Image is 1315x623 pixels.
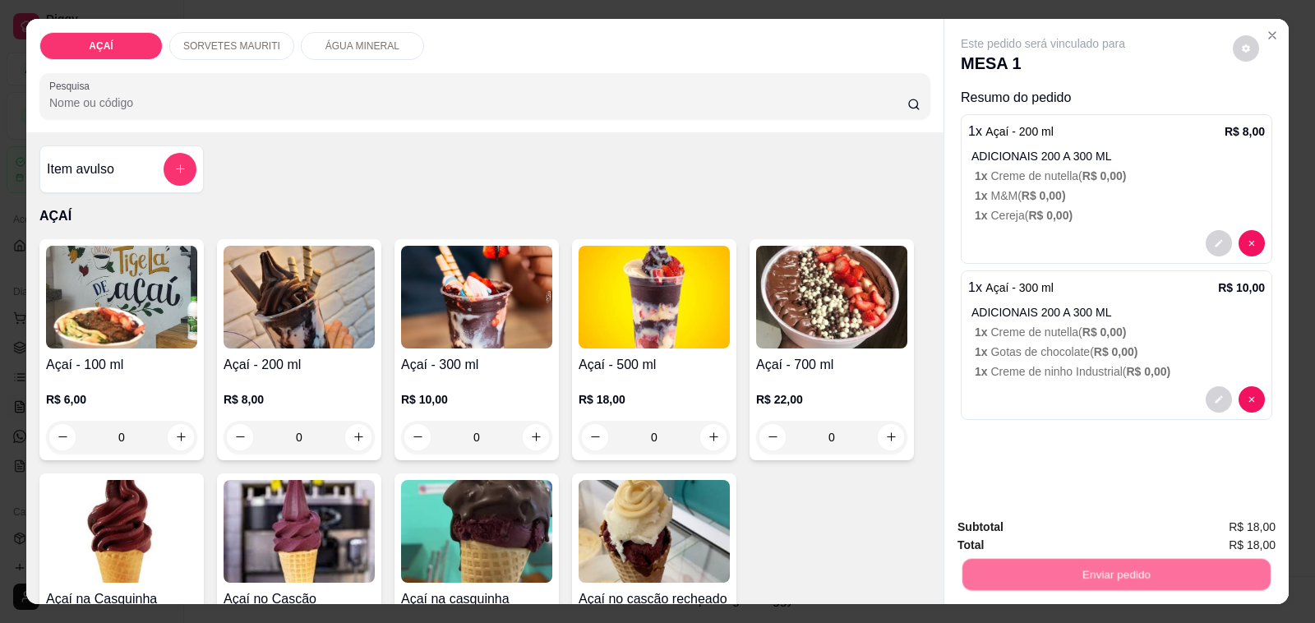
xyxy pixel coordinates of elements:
img: product-image [224,246,375,348]
span: R$ 0,00 ) [1082,325,1127,339]
p: R$ 10,00 [401,391,552,408]
h4: Item avulso [47,159,114,179]
p: R$ 22,00 [756,391,907,408]
p: R$ 10,00 [1218,279,1265,296]
p: 1 x [968,122,1054,141]
img: product-image [756,246,907,348]
h4: Açaí no Cascão [224,589,375,609]
h4: Açaí - 300 ml [401,355,552,375]
img: product-image [579,246,730,348]
p: R$ 8,00 [1225,123,1265,140]
p: R$ 8,00 [224,391,375,408]
span: R$ 0,00 ) [1022,189,1066,202]
h4: Açaí na Casquinha [46,589,197,609]
button: Não registrar e enviar pedido [976,512,1147,543]
img: product-image [46,246,197,348]
span: 1 x [975,189,990,202]
h4: Açaí - 700 ml [756,355,907,375]
p: R$ 18,00 [579,391,730,408]
p: Gotas de chocolate ( [975,344,1265,360]
p: AÇAÍ [39,206,930,226]
span: 1 x [975,209,990,222]
span: 1 x [975,169,990,182]
input: Pesquisa [49,95,907,111]
img: product-image [401,246,552,348]
button: decrease-product-quantity [1239,230,1265,256]
button: add-separate-item [164,153,196,186]
h4: Açaí - 200 ml [224,355,375,375]
h4: Açaí - 100 ml [46,355,197,375]
p: Este pedido será vinculado para [961,35,1125,52]
p: ÁGUA MINERAL [325,39,399,53]
p: MESA 1 [961,52,1125,75]
span: 1 x [975,365,990,378]
img: product-image [401,480,552,583]
h4: Açaí no cascão recheado [579,589,730,609]
span: 1 x [975,345,990,358]
p: Creme de nutella ( [975,324,1265,340]
h2: Deseja registrar o cliente que fez esse pedido? [940,458,1278,473]
button: decrease-product-quantity [1206,386,1232,413]
img: product-image [46,480,197,583]
button: decrease-product-quantity [1206,230,1232,256]
span: R$ 0,00 ) [1082,169,1127,182]
button: Sim, quero registrar [1156,512,1278,543]
span: Açaí - 300 ml [985,281,1053,294]
span: Açaí - 200 ml [985,125,1053,138]
p: Cereja ( [975,207,1265,224]
span: 1 x [975,325,990,339]
p: ADICIONAIS 200 A 300 ML [971,148,1265,164]
p: R$ 6,00 [46,391,197,408]
button: decrease-product-quantity [1239,386,1265,413]
p: Resumo do pedido [961,88,1272,108]
h4: Açaí - 500 ml [579,355,730,375]
p: Creme de nutella ( [975,168,1265,184]
p: AÇAÍ [89,39,113,53]
button: Close [1259,22,1285,48]
p: 1 x [968,278,1054,298]
p: M&M ( [975,187,1265,204]
img: product-image [579,480,730,583]
p: Essa é uma forma de identificar quem consumiu cada item na mesa e facilitar o pagamento do consumo. [940,474,1278,505]
button: decrease-product-quantity [1233,35,1259,62]
img: product-image [224,480,375,583]
p: ADICIONAIS 200 A 300 ML [971,304,1265,321]
label: Pesquisa [49,79,95,93]
p: Creme de ninho Industrial ( [975,363,1265,380]
button: Enviar pedido [962,559,1271,591]
span: R$ 0,00 ) [1094,345,1138,358]
p: SORVETES MAURITI [183,39,280,53]
span: R$ 0,00 ) [1126,365,1170,378]
span: R$ 0,00 ) [1028,209,1073,222]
